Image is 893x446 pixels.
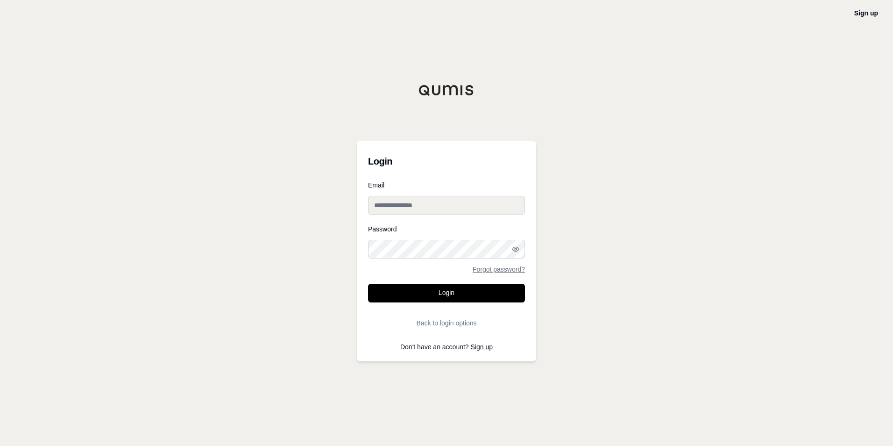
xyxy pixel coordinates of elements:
[368,182,525,188] label: Email
[368,226,525,232] label: Password
[368,314,525,332] button: Back to login options
[368,284,525,302] button: Login
[368,344,525,350] p: Don't have an account?
[418,85,475,96] img: Qumis
[473,266,525,273] a: Forgot password?
[368,152,525,171] h3: Login
[854,9,878,17] a: Sign up
[471,343,493,351] a: Sign up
